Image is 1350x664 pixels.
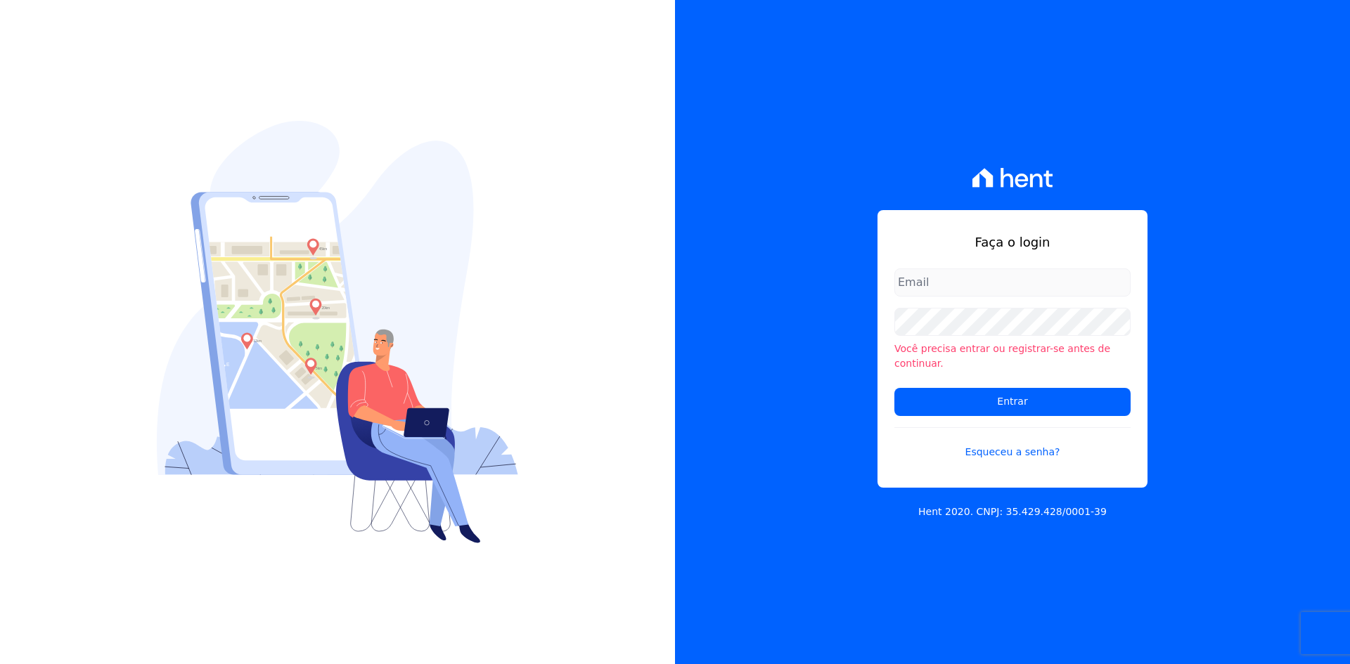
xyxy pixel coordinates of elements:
[157,121,518,543] img: Login
[894,388,1131,416] input: Entrar
[894,268,1131,297] input: Email
[918,504,1107,519] p: Hent 2020. CNPJ: 35.429.428/0001-39
[894,233,1131,252] h1: Faça o login
[894,341,1131,371] li: Você precisa entrar ou registrar-se antes de continuar.
[894,427,1131,460] a: Esqueceu a senha?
